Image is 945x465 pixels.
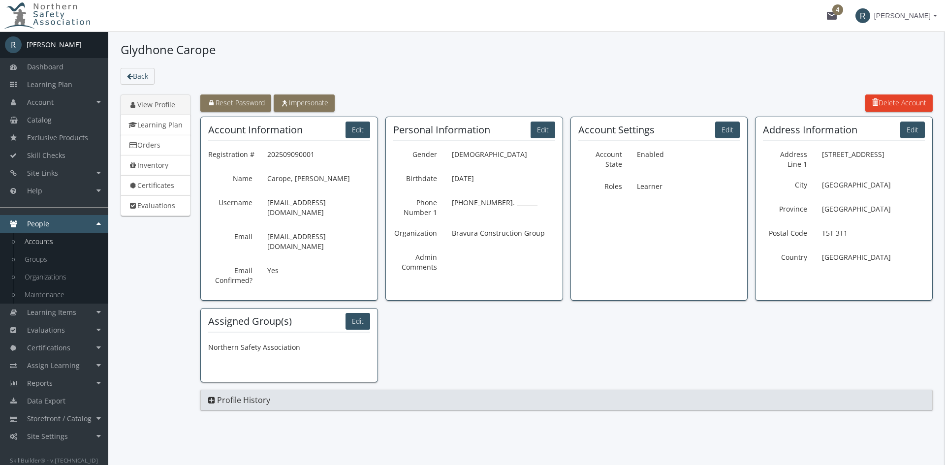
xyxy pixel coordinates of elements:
a: Accounts [15,233,108,250]
label: Username [201,194,260,208]
a: Learning Plan [121,115,190,135]
label: Organization [386,225,445,238]
p: 202509090001 [267,146,370,163]
span: Catalog [27,115,52,124]
label: City [756,177,815,190]
button: Edit [531,122,555,138]
p: [DEMOGRAPHIC_DATA] [452,146,555,163]
span: Certifications [27,343,70,352]
span: Evaluations [27,325,65,335]
h2: Assigned Group(s) [208,316,292,327]
a: View Profile [121,94,190,115]
label: Email Confirmed? [201,262,260,285]
button: Edit [346,313,370,330]
span: Exclusive Products [27,133,88,142]
span: R [855,8,870,23]
span: R [5,36,22,53]
p: Enabled [637,146,740,163]
button: Edit [900,122,925,138]
p: [GEOGRAPHIC_DATA] [822,249,925,266]
label: Address Line 1 [756,146,815,169]
label: Name [201,170,260,184]
p: [PHONE_NUMBER]. _______ [452,194,555,211]
h2: Personal Information [393,124,490,135]
label: Admin Comments [386,249,445,272]
a: Inventory [121,155,190,176]
a: Evaluations [121,195,190,216]
p: [DATE] [452,170,555,187]
h1: Glydhone Carope [121,41,933,58]
p: Carope, [PERSON_NAME] [267,170,370,187]
a: Orders [121,135,190,155]
a: Certificates [121,175,190,196]
button: Edit [346,122,370,138]
label: Phone Number 1 [386,194,445,217]
p: T5T 3T1 [822,225,925,242]
span: Learner [637,182,662,191]
span: Storefront / Catalog [27,414,92,423]
span: Impersonate [280,98,328,107]
span: Help [27,186,42,195]
a: Back [121,68,155,85]
span: Site Settings [27,432,68,441]
label: Roles [571,177,630,191]
span: Account [27,97,54,107]
span: Profile History [217,395,270,405]
span: Dashboard [27,62,63,71]
span: Back [133,71,148,81]
h2: Account Information [208,124,303,135]
a: Maintenance [15,286,108,304]
label: Country [756,249,815,262]
p: [GEOGRAPHIC_DATA] [822,177,925,193]
span: Reports [27,378,53,388]
label: Birthdate [386,170,445,184]
h2: Address Information [763,124,857,135]
label: Registration # [201,146,260,159]
span: Learning Items [27,308,76,317]
span: Province [779,204,807,214]
p: Yes [267,262,370,279]
mat-icon: mail [826,10,838,22]
span: Postal Code [769,228,807,238]
small: SkillBuilder® - v.[TECHNICAL_ID] [10,456,98,464]
p: [EMAIL_ADDRESS][DOMAIN_NAME] [267,194,370,221]
p: [GEOGRAPHIC_DATA] [822,201,925,217]
label: Gender [386,146,445,159]
div: [PERSON_NAME] [27,40,82,50]
span: Skill Checks [27,151,65,160]
p: [STREET_ADDRESS] [822,146,925,163]
span: Assign Learning [27,361,80,370]
p: [EMAIL_ADDRESS][DOMAIN_NAME] [267,228,370,255]
a: Organizations [15,268,108,286]
h2: Account Settings [578,124,655,135]
span: Data Export [27,396,65,405]
p: Bravura Construction Group [452,225,555,242]
a: Groups [15,250,108,268]
span: Learning Plan [27,80,72,89]
span: Site Links [27,168,58,178]
span: [PERSON_NAME] [874,7,931,25]
li: Northern Safety Association [201,338,311,357]
label: Email [201,228,260,242]
label: Account State [571,146,630,169]
span: Reset Password [207,98,265,107]
span: People [27,219,49,228]
span: Delete Account [872,98,926,107]
button: Edit [715,122,740,138]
